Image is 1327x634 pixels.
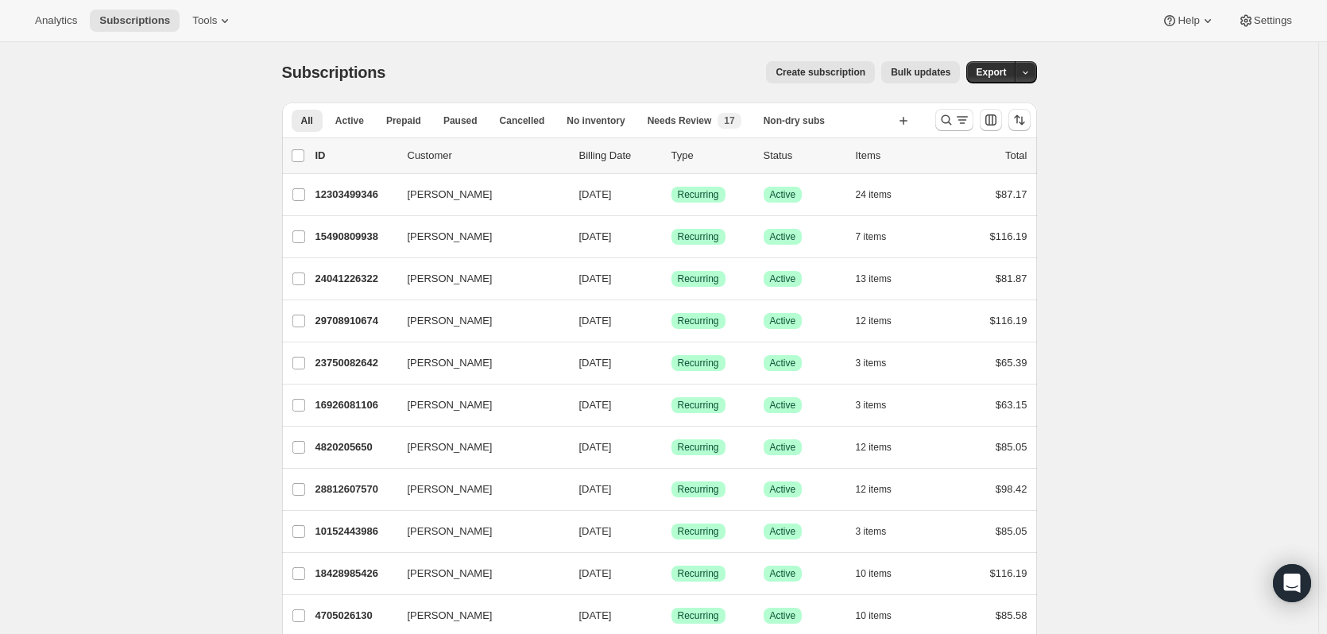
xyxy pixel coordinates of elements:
[315,226,1027,248] div: 15490809938[PERSON_NAME][DATE]SuccessRecurringSuccessActive7 items$116.19
[996,441,1027,453] span: $85.05
[579,357,612,369] span: [DATE]
[856,525,887,538] span: 3 items
[678,357,719,369] span: Recurring
[315,148,395,164] p: ID
[335,114,364,127] span: Active
[282,64,386,81] span: Subscriptions
[579,609,612,621] span: [DATE]
[567,114,625,127] span: No inventory
[315,187,395,203] p: 12303499346
[770,188,796,201] span: Active
[764,148,843,164] p: Status
[678,188,719,201] span: Recurring
[579,188,612,200] span: [DATE]
[856,315,892,327] span: 12 items
[770,315,796,327] span: Active
[90,10,180,32] button: Subscriptions
[315,268,1027,290] div: 24041226322[PERSON_NAME][DATE]SuccessRecurringSuccessActive13 items$81.87
[678,399,719,412] span: Recurring
[1228,10,1302,32] button: Settings
[408,439,493,455] span: [PERSON_NAME]
[315,355,395,371] p: 23750082642
[579,148,659,164] p: Billing Date
[990,230,1027,242] span: $116.19
[856,399,887,412] span: 3 items
[678,441,719,454] span: Recurring
[183,10,242,32] button: Tools
[408,148,567,164] p: Customer
[398,477,557,502] button: [PERSON_NAME]
[990,567,1027,579] span: $116.19
[856,478,909,501] button: 12 items
[398,224,557,249] button: [PERSON_NAME]
[408,313,493,329] span: [PERSON_NAME]
[315,313,395,329] p: 29708910674
[398,435,557,460] button: [PERSON_NAME]
[398,266,557,292] button: [PERSON_NAME]
[386,114,421,127] span: Prepaid
[996,525,1027,537] span: $85.05
[301,114,313,127] span: All
[398,182,557,207] button: [PERSON_NAME]
[856,436,909,458] button: 12 items
[398,603,557,628] button: [PERSON_NAME]
[192,14,217,27] span: Tools
[579,230,612,242] span: [DATE]
[770,441,796,454] span: Active
[1008,109,1031,131] button: Sort the results
[315,439,395,455] p: 4820205650
[315,562,1027,585] div: 18428985426[PERSON_NAME][DATE]SuccessRecurringSuccessActive10 items$116.19
[770,525,796,538] span: Active
[315,397,395,413] p: 16926081106
[678,273,719,285] span: Recurring
[315,229,395,245] p: 15490809938
[408,229,493,245] span: [PERSON_NAME]
[398,561,557,586] button: [PERSON_NAME]
[315,524,395,539] p: 10152443986
[678,315,719,327] span: Recurring
[856,605,909,627] button: 10 items
[408,271,493,287] span: [PERSON_NAME]
[398,350,557,376] button: [PERSON_NAME]
[579,441,612,453] span: [DATE]
[408,481,493,497] span: [PERSON_NAME]
[315,271,395,287] p: 24041226322
[766,61,875,83] button: Create subscription
[856,394,904,416] button: 3 items
[315,394,1027,416] div: 16926081106[PERSON_NAME][DATE]SuccessRecurringSuccessActive3 items$63.15
[976,66,1006,79] span: Export
[770,609,796,622] span: Active
[315,520,1027,543] div: 10152443986[PERSON_NAME][DATE]SuccessRecurringSuccessActive3 items$85.05
[770,567,796,580] span: Active
[315,310,1027,332] div: 29708910674[PERSON_NAME][DATE]SuccessRecurringSuccessActive12 items$116.19
[579,273,612,284] span: [DATE]
[408,187,493,203] span: [PERSON_NAME]
[678,525,719,538] span: Recurring
[35,14,77,27] span: Analytics
[99,14,170,27] span: Subscriptions
[678,609,719,622] span: Recurring
[315,352,1027,374] div: 23750082642[PERSON_NAME][DATE]SuccessRecurringSuccessActive3 items$65.39
[856,230,887,243] span: 7 items
[935,109,973,131] button: Search and filter results
[1005,148,1027,164] p: Total
[724,114,734,127] span: 17
[1273,564,1311,602] div: Open Intercom Messenger
[881,61,960,83] button: Bulk updates
[856,441,892,454] span: 12 items
[579,315,612,327] span: [DATE]
[398,519,557,544] button: [PERSON_NAME]
[770,483,796,496] span: Active
[856,268,909,290] button: 13 items
[776,66,865,79] span: Create subscription
[856,562,909,585] button: 10 items
[996,188,1027,200] span: $87.17
[1178,14,1199,27] span: Help
[648,114,712,127] span: Needs Review
[856,148,935,164] div: Items
[966,61,1016,83] button: Export
[770,357,796,369] span: Active
[315,148,1027,164] div: IDCustomerBilling DateTypeStatusItemsTotal
[990,315,1027,327] span: $116.19
[315,436,1027,458] div: 4820205650[PERSON_NAME][DATE]SuccessRecurringSuccessActive12 items$85.05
